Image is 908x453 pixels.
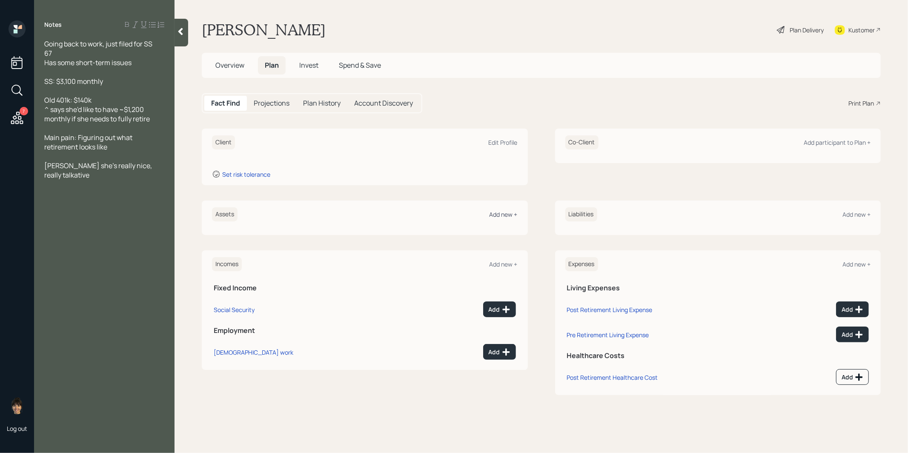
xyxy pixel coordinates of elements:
[44,161,153,180] span: [PERSON_NAME] she's really nice, really talkative
[214,348,293,356] div: [DEMOGRAPHIC_DATA] work
[567,373,658,381] div: Post Retirement Healthcare Cost
[215,60,244,70] span: Overview
[212,135,235,149] h6: Client
[212,257,242,271] h6: Incomes
[214,306,255,314] div: Social Security
[836,369,869,385] button: Add
[44,39,152,67] span: Going back to work, just filed for SS 67 Has some short-term issues
[565,135,599,149] h6: Co-Client
[565,257,598,271] h6: Expenses
[20,107,28,115] div: 7
[489,305,510,314] div: Add
[214,327,516,335] h5: Employment
[490,260,518,268] div: Add new +
[211,99,240,107] h5: Fact Find
[303,99,341,107] h5: Plan History
[567,306,653,314] div: Post Retirement Living Expense
[836,301,869,317] button: Add
[567,331,649,339] div: Pre Retirement Living Expense
[265,60,279,70] span: Plan
[44,20,62,29] label: Notes
[842,210,871,218] div: Add new +
[44,95,150,123] span: Old 401k: $140k ^ says she'd like to have ~$1,200 monthly if she needs to fully retire
[9,397,26,414] img: treva-nostdahl-headshot.png
[339,60,381,70] span: Spend & Save
[202,20,326,39] h1: [PERSON_NAME]
[483,301,516,317] button: Add
[790,26,824,34] div: Plan Delivery
[354,99,413,107] h5: Account Discovery
[842,260,871,268] div: Add new +
[212,207,238,221] h6: Assets
[214,284,516,292] h5: Fixed Income
[489,138,518,146] div: Edit Profile
[848,26,875,34] div: Kustomer
[842,330,863,339] div: Add
[299,60,318,70] span: Invest
[222,170,270,178] div: Set risk tolerance
[489,348,510,356] div: Add
[842,305,863,314] div: Add
[848,99,874,108] div: Print Plan
[490,210,518,218] div: Add new +
[44,77,103,86] span: SS: $3,100 monthly
[254,99,289,107] h5: Projections
[483,344,516,360] button: Add
[567,284,869,292] h5: Living Expenses
[804,138,871,146] div: Add participant to Plan +
[7,424,27,433] div: Log out
[842,373,863,381] div: Add
[567,352,869,360] h5: Healthcare Costs
[565,207,597,221] h6: Liabilities
[44,133,134,152] span: Main pain: Figuring out what retirement looks like
[836,327,869,342] button: Add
